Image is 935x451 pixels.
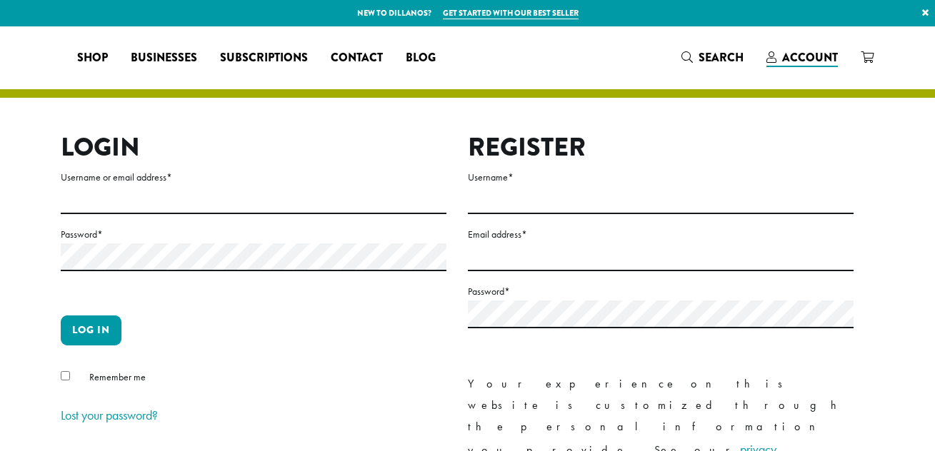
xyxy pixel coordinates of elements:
button: Log in [61,315,121,345]
a: Get started with our best seller [443,7,579,19]
span: Search [699,49,744,66]
label: Password [61,225,446,243]
label: Username or email address [61,168,446,186]
span: Remember me [89,370,146,383]
label: Password [468,283,854,300]
h2: Login [61,132,446,163]
span: Shop [77,49,108,67]
span: Subscriptions [220,49,308,67]
span: Account [782,49,838,66]
label: Username [468,168,854,186]
span: Blog [406,49,436,67]
a: Lost your password? [61,407,158,423]
a: Search [670,46,755,69]
span: Contact [331,49,383,67]
label: Email address [468,225,854,243]
span: Businesses [131,49,197,67]
a: Shop [66,46,119,69]
h2: Register [468,132,854,163]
